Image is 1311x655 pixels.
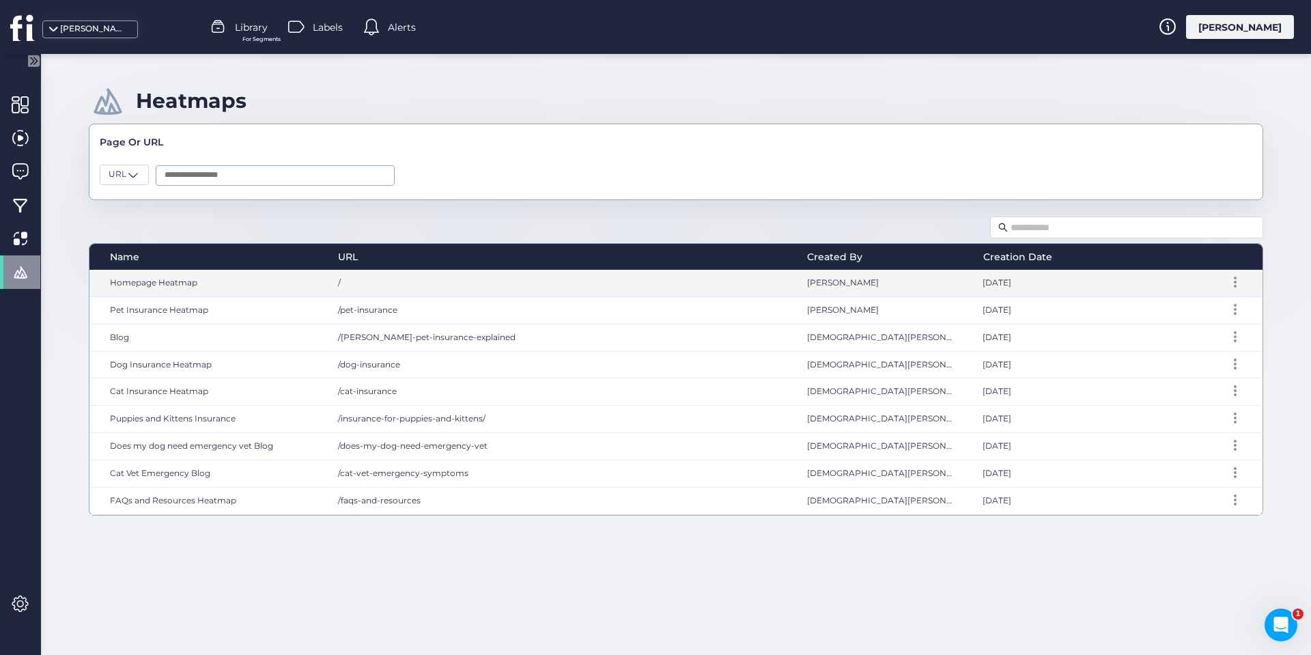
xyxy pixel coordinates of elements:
[338,413,485,423] span: /insurance-for-puppies-and-kittens/
[100,135,1252,150] div: Page Or URL
[110,305,208,315] span: Pet Insurance Heatmap
[1186,15,1294,39] div: [PERSON_NAME]
[338,468,468,478] span: /cat-vet-emergency-symptoms
[338,249,358,264] span: URL
[338,386,397,396] span: /cat-insurance
[338,441,488,451] span: /does-my-dog-need-emergency-vet
[242,35,281,44] span: For Segments
[983,332,1011,342] span: [DATE]
[1265,609,1297,641] iframe: Intercom live chat
[807,249,862,264] span: Created By
[807,305,879,315] span: [PERSON_NAME]
[983,277,1011,288] span: [DATE]
[235,20,268,35] span: Library
[338,305,397,315] span: /pet-insurance
[110,249,139,264] span: Name
[110,495,236,505] span: FAQs and Resources Heatmap
[983,249,1052,264] span: Creation Date
[807,332,979,342] span: [DEMOGRAPHIC_DATA][PERSON_NAME]
[983,359,1011,370] span: [DATE]
[1293,609,1303,619] span: 1
[338,359,400,370] span: /dog-insurance
[983,413,1011,423] span: [DATE]
[110,332,129,342] span: Blog
[110,441,273,451] span: Does my dog need emergency vet Blog
[807,386,979,396] span: [DEMOGRAPHIC_DATA][PERSON_NAME]
[983,468,1011,478] span: [DATE]
[807,359,979,370] span: [DEMOGRAPHIC_DATA][PERSON_NAME]
[60,23,128,36] div: [PERSON_NAME][DOMAIN_NAME]
[110,359,212,370] span: Dog Insurance Heatmap
[807,413,979,423] span: [DEMOGRAPHIC_DATA][PERSON_NAME]
[807,495,979,505] span: [DEMOGRAPHIC_DATA][PERSON_NAME]
[110,277,197,288] span: Homepage Heatmap
[110,386,208,396] span: Cat Insurance Heatmap
[338,495,421,505] span: /faqs-and-resources
[807,441,979,451] span: [DEMOGRAPHIC_DATA][PERSON_NAME]
[807,468,979,478] span: [DEMOGRAPHIC_DATA][PERSON_NAME]
[110,413,236,423] span: Puppies and Kittens Insurance
[338,332,516,342] span: /[PERSON_NAME]-pet-insurance-explained
[983,386,1011,396] span: [DATE]
[338,277,341,288] span: /
[807,277,879,288] span: [PERSON_NAME]
[136,88,246,113] div: Heatmaps
[983,441,1011,451] span: [DATE]
[313,20,343,35] span: Labels
[109,168,126,181] span: URL
[110,468,210,478] span: Cat Vet Emergency Blog
[983,495,1011,505] span: [DATE]
[388,20,416,35] span: Alerts
[983,305,1011,315] span: [DATE]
